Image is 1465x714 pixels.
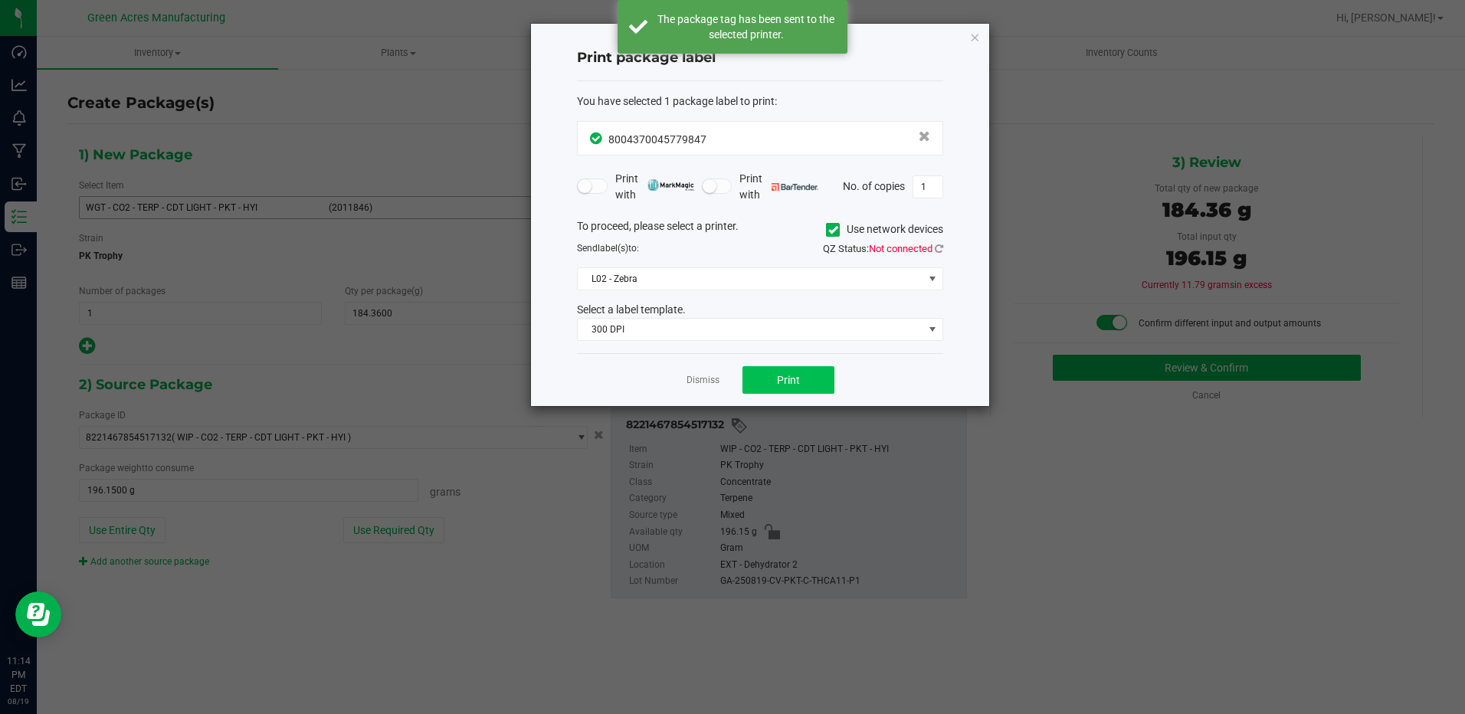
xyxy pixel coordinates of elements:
div: Select a label template. [565,302,955,318]
div: To proceed, please select a printer. [565,218,955,241]
span: label(s) [598,243,628,254]
span: Print [777,374,800,386]
iframe: Resource center [15,591,61,637]
span: In Sync [590,130,605,146]
span: L02 - Zebra [578,268,923,290]
span: 300 DPI [578,319,923,340]
img: bartender.png [772,183,818,191]
h4: Print package label [577,48,943,68]
button: Print [742,366,834,394]
div: : [577,93,943,110]
span: 8004370045779847 [608,133,706,146]
span: No. of copies [843,179,905,192]
span: Print with [615,171,694,203]
span: Print with [739,171,818,203]
img: mark_magic_cybra.png [647,179,694,191]
a: Dismiss [687,374,719,387]
span: Send to: [577,243,639,254]
div: The package tag has been sent to the selected printer. [656,11,836,42]
span: QZ Status: [823,243,943,254]
span: Not connected [869,243,932,254]
span: You have selected 1 package label to print [577,95,775,107]
label: Use network devices [826,221,943,237]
